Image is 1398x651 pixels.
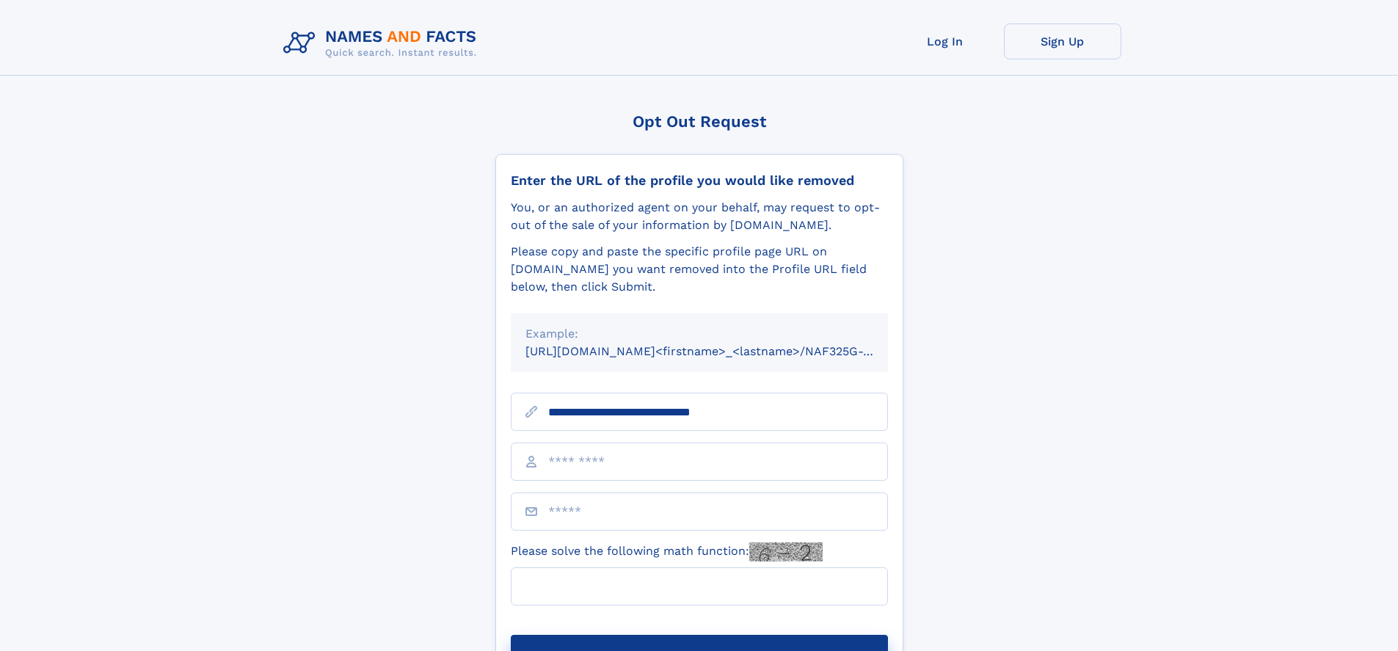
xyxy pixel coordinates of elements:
div: Opt Out Request [495,112,903,131]
div: You, or an authorized agent on your behalf, may request to opt-out of the sale of your informatio... [511,199,888,234]
div: Please copy and paste the specific profile page URL on [DOMAIN_NAME] you want removed into the Pr... [511,243,888,296]
label: Please solve the following math function: [511,542,823,561]
img: Logo Names and Facts [277,23,489,63]
a: Log In [887,23,1004,59]
div: Example: [525,325,873,343]
div: Enter the URL of the profile you would like removed [511,172,888,189]
a: Sign Up [1004,23,1121,59]
small: [URL][DOMAIN_NAME]<firstname>_<lastname>/NAF325G-xxxxxxxx [525,344,916,358]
